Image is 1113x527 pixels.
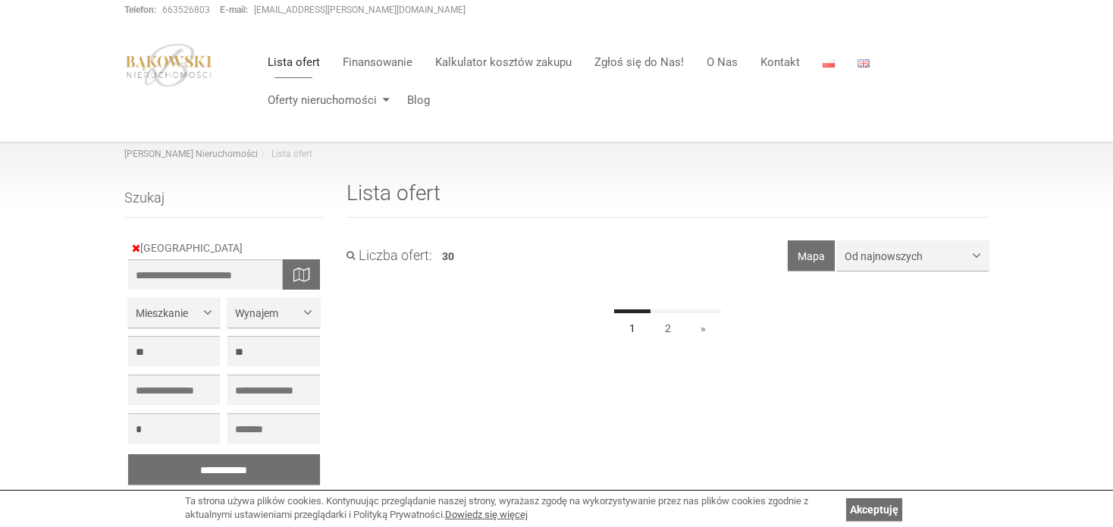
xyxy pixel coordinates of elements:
h3: Liczba ofert: [346,248,432,263]
a: [EMAIL_ADDRESS][PERSON_NAME][DOMAIN_NAME] [254,5,466,15]
a: » [685,309,721,343]
img: Polski [823,59,835,67]
a: Oferty nieruchomości [256,85,396,115]
a: [PERSON_NAME] Nieruchomości [124,149,258,159]
button: Mapa [788,240,835,271]
img: English [857,59,870,67]
button: Wynajem [227,297,319,328]
button: Od najnowszych [837,240,989,271]
a: [GEOGRAPHIC_DATA] [132,242,250,254]
a: Akceptuję [846,498,902,521]
span: Wynajem [235,306,300,321]
h1: Lista ofert [346,182,989,218]
a: 2 [650,309,686,343]
strong: E-mail: [220,5,248,15]
div: Ta strona używa plików cookies. Kontynuując przeglądanie naszej strony, wyrażasz zgodę na wykorzy... [185,494,839,522]
a: Finansowanie [331,47,424,77]
span: 30 [442,250,454,262]
span: Od najnowszych [845,249,970,264]
div: Wyszukaj na mapie [282,259,320,290]
a: O Nas [695,47,749,77]
strong: Telefon: [124,5,156,15]
a: 663526803 [162,5,210,15]
a: Kalkulator kosztów zakupu [424,47,583,77]
a: Lista ofert [256,47,331,77]
img: logo [124,43,214,87]
a: Zgłoś się do Nas! [583,47,695,77]
span: Mieszkanie [136,306,201,321]
a: Dowiedz się więcej [445,509,528,520]
a: Blog [396,85,430,115]
a: Kontakt [749,47,811,77]
a: 1 [614,309,651,343]
li: Lista ofert [258,148,312,161]
h3: Szukaj [124,190,324,218]
button: Mieszkanie [128,297,220,328]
